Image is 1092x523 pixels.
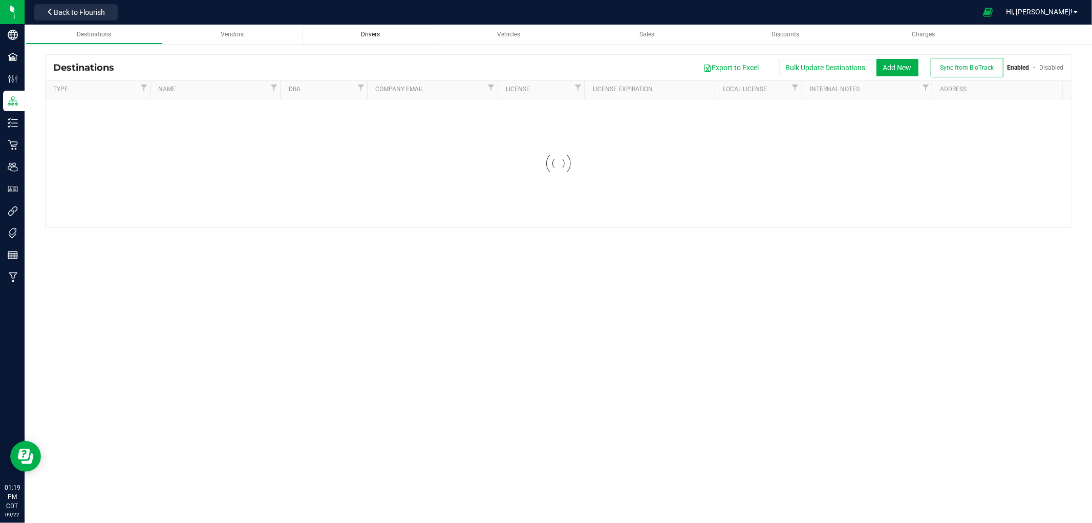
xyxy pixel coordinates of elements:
[976,2,999,22] span: Open Ecommerce Menu
[639,31,654,38] span: Sales
[1006,8,1073,16] span: Hi, [PERSON_NAME]!
[53,86,137,94] a: Type
[289,86,355,94] a: DBA
[485,81,498,94] a: Filter
[10,441,41,472] iframe: Resource center
[8,30,18,40] inline-svg: Company
[572,81,584,94] a: Filter
[8,162,18,172] inline-svg: Users
[8,118,18,128] inline-svg: Inventory
[876,59,918,76] button: Add New
[268,81,280,94] a: Filter
[497,31,520,38] span: Vehicles
[1039,64,1063,71] a: Disabled
[789,81,802,94] a: Filter
[931,58,1003,77] button: Sync from BioTrack
[506,86,572,94] a: License
[77,31,112,38] span: Destinations
[158,86,268,94] a: Name
[810,86,919,94] a: Internal Notes
[8,228,18,238] inline-svg: Tags
[940,64,994,71] span: Sync from BioTrack
[8,250,18,260] inline-svg: Reports
[54,8,105,16] span: Back to Flourish
[723,86,789,94] a: Local License
[8,74,18,84] inline-svg: Configuration
[221,31,244,38] span: Vendors
[5,511,20,518] p: 09/22
[8,96,18,106] inline-svg: Distribution
[8,206,18,216] inline-svg: Integrations
[361,31,380,38] span: Drivers
[8,272,18,282] inline-svg: Manufacturing
[53,62,122,73] span: Destinations
[8,52,18,62] inline-svg: Facilities
[8,140,18,150] inline-svg: Retail
[34,4,118,20] button: Back to Flourish
[1008,64,1030,71] a: Enabled
[5,483,20,511] p: 01:19 PM CDT
[138,81,150,94] a: Filter
[919,81,932,94] a: Filter
[772,31,799,38] span: Discounts
[593,86,711,94] a: License Expiration
[779,59,872,76] button: Bulk Update Destinations
[355,81,367,94] a: Filter
[940,86,1059,94] a: Address
[375,86,485,94] a: Company Email
[697,59,766,76] button: Export to Excel
[912,31,935,38] span: Charges
[8,184,18,194] inline-svg: User Roles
